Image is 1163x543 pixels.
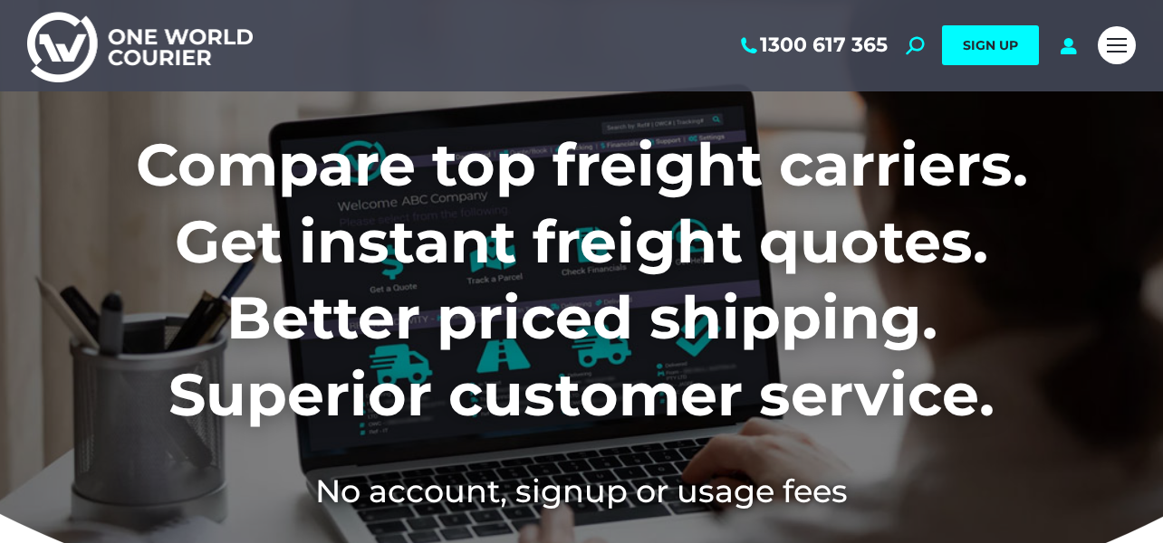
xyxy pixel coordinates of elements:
[27,9,253,82] img: One World Courier
[1098,26,1136,64] a: Mobile menu icon
[942,25,1039,65] a: SIGN UP
[737,33,888,57] a: 1300 617 365
[27,127,1136,433] h1: Compare top freight carriers. Get instant freight quotes. Better priced shipping. Superior custom...
[963,37,1018,53] span: SIGN UP
[27,469,1136,513] h2: No account, signup or usage fees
